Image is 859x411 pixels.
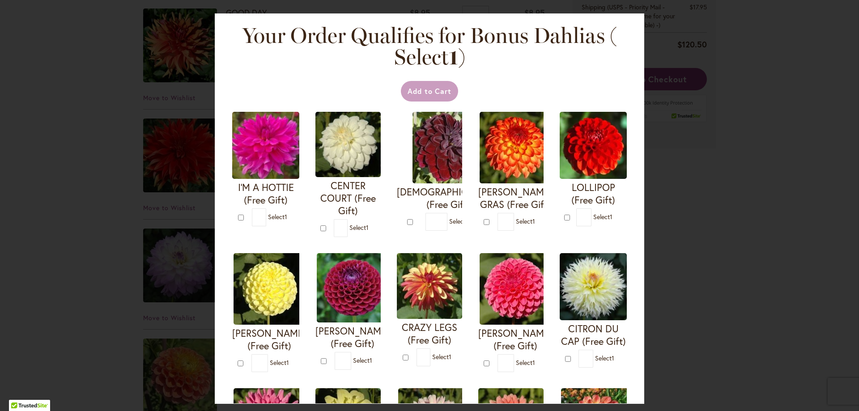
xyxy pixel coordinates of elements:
[478,186,553,211] h4: [PERSON_NAME] GRAS (Free Gift)
[366,223,369,232] span: 1
[285,212,287,221] span: 1
[560,112,627,179] img: LOLLIPOP (Free Gift)
[315,179,381,217] h4: CENTER COURT (Free Gift)
[516,217,535,225] span: Select
[412,112,484,183] img: VOODOO (Free Gift)
[397,253,462,319] img: CRAZY LEGS (Free Gift)
[610,212,612,221] span: 1
[234,253,305,325] img: NETTIE (Free Gift)
[232,112,299,179] img: I'M A HOTTIE (Free Gift)
[478,327,553,352] h4: [PERSON_NAME] (Free Gift)
[532,358,535,367] span: 1
[232,327,306,352] h4: [PERSON_NAME] (Free Gift)
[449,352,451,360] span: 1
[349,223,369,232] span: Select
[560,322,627,347] h4: CITRON DU CAP (Free Gift)
[516,358,535,367] span: Select
[268,212,287,221] span: Select
[317,253,388,322] img: IVANETTI (Free Gift)
[560,253,627,320] img: CITRON DU CAP (Free Gift)
[449,44,458,70] span: 1
[397,321,462,346] h4: CRAZY LEGS (Free Gift)
[432,352,451,360] span: Select
[315,112,381,177] img: CENTER COURT (Free Gift)
[532,217,535,225] span: 1
[242,25,617,68] h2: Your Order Qualifies for Bonus Dahlias ( Select )
[480,253,551,325] img: REBECCA LYNN (Free Gift)
[353,356,372,364] span: Select
[370,356,372,364] span: 1
[480,112,551,183] img: MARDY GRAS (Free Gift)
[286,358,289,367] span: 1
[232,181,299,206] h4: I'M A HOTTIE (Free Gift)
[595,354,614,362] span: Select
[612,354,614,362] span: 1
[560,181,627,206] h4: LOLLIPOP (Free Gift)
[593,212,612,221] span: Select
[397,186,499,211] h4: [DEMOGRAPHIC_DATA] (Free Gift)
[7,379,32,404] iframe: Launch Accessibility Center
[449,217,468,225] span: Select
[270,358,289,367] span: Select
[315,325,390,350] h4: [PERSON_NAME] (Free Gift)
